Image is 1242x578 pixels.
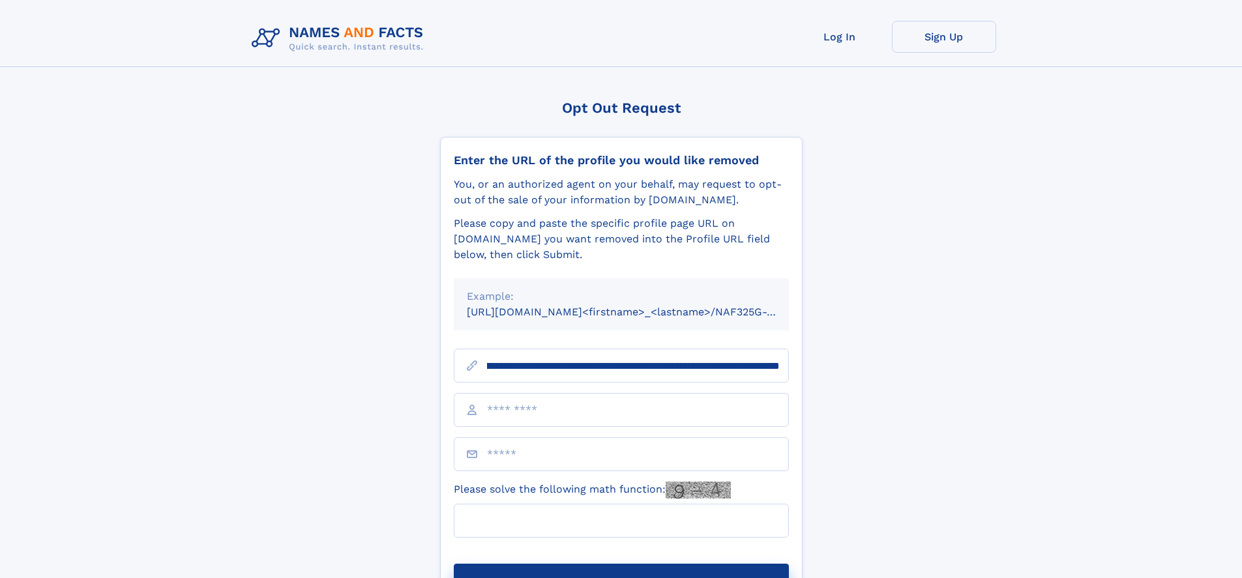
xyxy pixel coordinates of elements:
[246,21,434,56] img: Logo Names and Facts
[467,289,776,304] div: Example:
[788,21,892,53] a: Log In
[440,100,803,116] div: Opt Out Request
[467,306,814,318] small: [URL][DOMAIN_NAME]<firstname>_<lastname>/NAF325G-xxxxxxxx
[454,177,789,208] div: You, or an authorized agent on your behalf, may request to opt-out of the sale of your informatio...
[454,216,789,263] div: Please copy and paste the specific profile page URL on [DOMAIN_NAME] you want removed into the Pr...
[892,21,996,53] a: Sign Up
[454,153,789,167] div: Enter the URL of the profile you would like removed
[454,482,731,499] label: Please solve the following math function:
